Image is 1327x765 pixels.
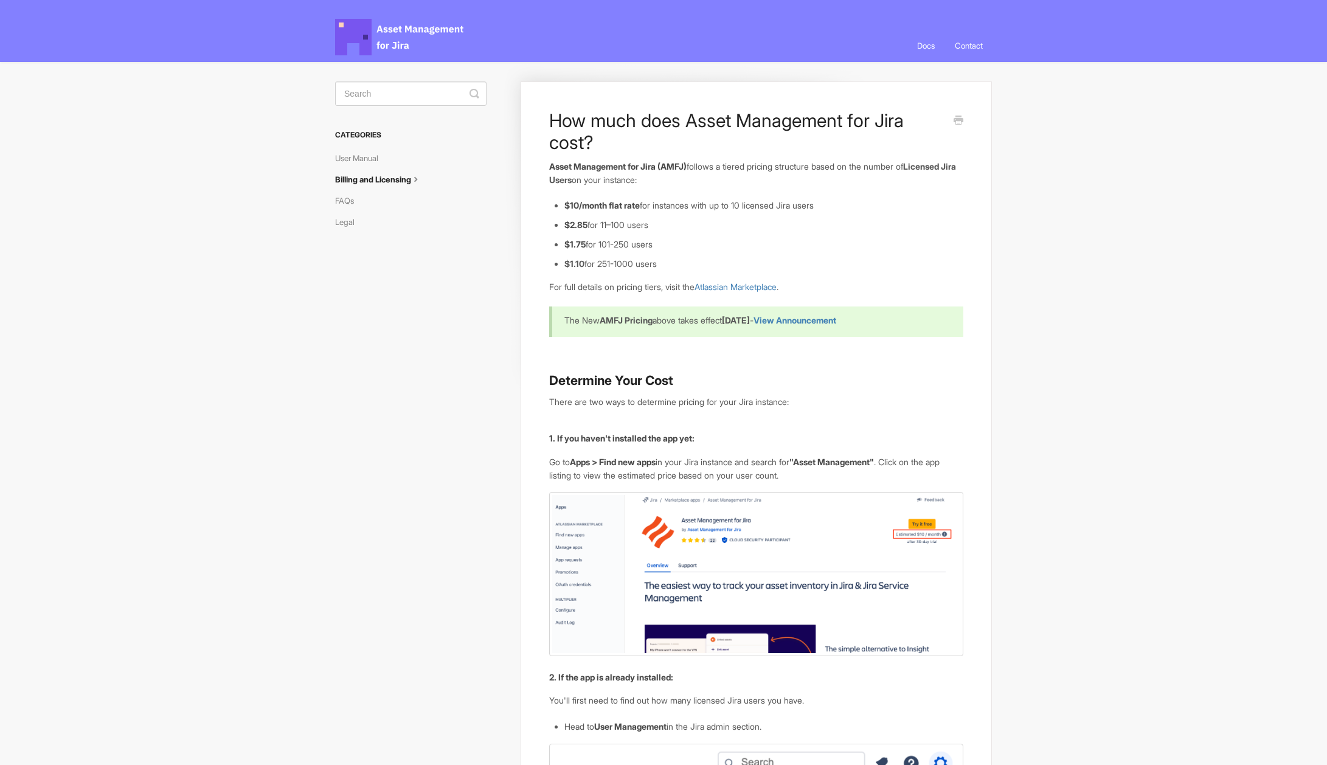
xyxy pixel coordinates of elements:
p: Go to in your Jira instance and search for . Click on the app listing to view the estimated price... [549,455,963,482]
li: for 251-1000 users [564,257,963,271]
strong: Asset Management for Jira (AMFJ) [549,161,687,171]
a: Print this Article [954,114,963,128]
a: Docs [908,29,944,62]
p: For full details on pricing tiers, visit the . [549,280,963,294]
a: Atlassian Marketplace [695,282,777,292]
span: Asset Management for Jira Docs [335,19,465,55]
li: for instances with up to 10 licensed Jira users [564,199,963,212]
strong: 2. If the app is already installed: [549,672,673,682]
strong: Apps > Find new apps [570,457,656,467]
strong: $1.75 [564,239,586,249]
input: Search [335,81,487,106]
h3: Determine Your Cost [549,372,963,389]
p: The New above takes effect - [564,314,948,327]
a: FAQs [335,191,363,210]
strong: "Asset Management" [789,457,874,467]
strong: $10/month flat rate [564,200,640,210]
li: Head to in the Jira admin section. [564,720,963,733]
h3: Categories [335,124,487,146]
p: follows a tiered pricing structure based on the number of on your instance: [549,160,963,186]
b: [DATE] [722,315,750,325]
a: View Announcement [754,315,836,325]
a: Contact [946,29,992,62]
p: You'll first need to find out how many licensed Jira users you have. [549,694,963,707]
strong: $2.85 [564,220,587,230]
p: There are two ways to determine pricing for your Jira instance: [549,395,963,409]
a: Legal [335,212,364,232]
b: $1.10 [564,258,584,269]
h1: How much does Asset Management for Jira cost? [549,109,945,153]
strong: User Management [594,721,667,732]
li: for 11–100 users [564,218,963,232]
b: AMFJ Pricing [600,315,653,325]
strong: 1. If you haven't installed the app yet: [549,433,695,443]
a: User Manual [335,148,387,168]
b: Licensed Jira Users [549,161,956,185]
li: for 101-250 users [564,238,963,251]
img: file-ii7wb0yVhN.png [549,492,963,656]
a: Billing and Licensing [335,170,431,189]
